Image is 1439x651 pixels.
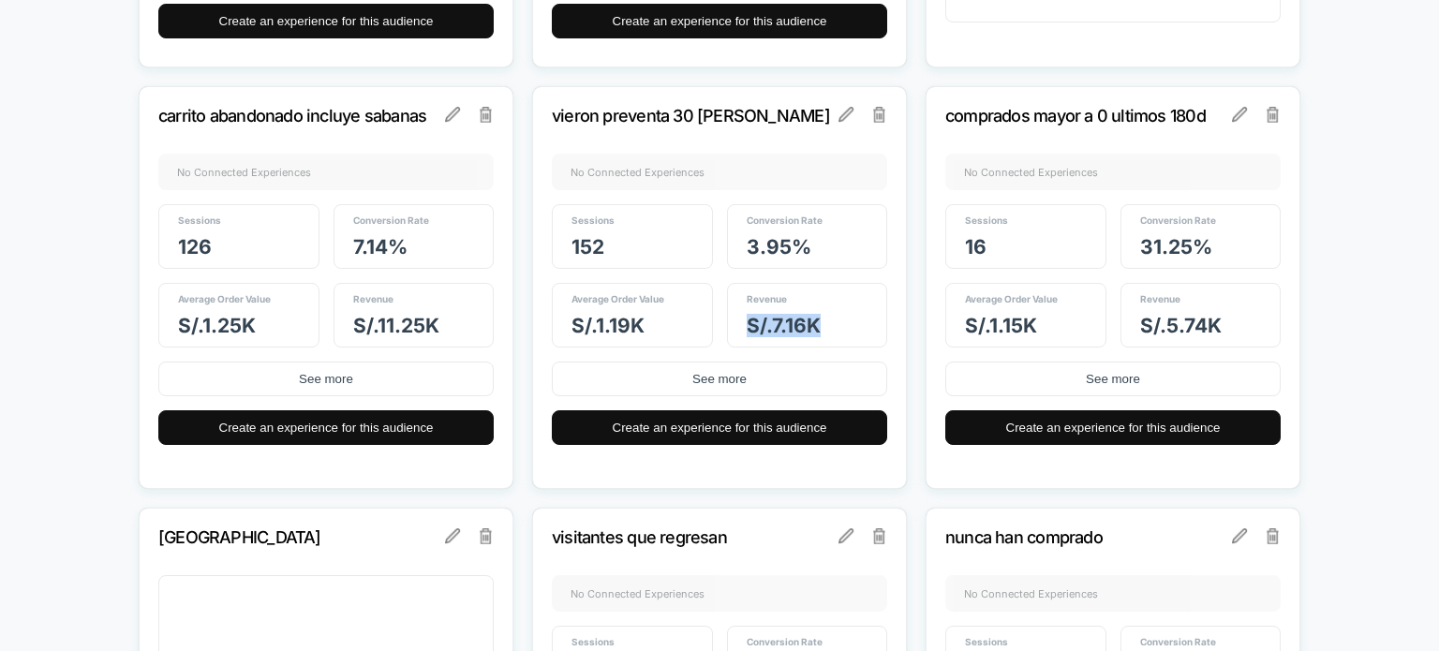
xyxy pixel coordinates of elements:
[552,106,837,126] p: vieron preventa 30 [PERSON_NAME]
[158,410,494,445] button: Create an experience for this audience
[873,107,886,122] img: delete
[178,215,221,226] span: Sessions
[965,293,1058,304] span: Average Order Value
[571,293,664,304] span: Average Order Value
[945,106,1230,126] p: comprados mayor a 0 ultimos 180d
[1140,235,1212,259] span: 31.25 %
[1232,107,1247,122] img: edit
[945,410,1281,445] button: Create an experience for this audience
[445,107,460,122] img: edit
[965,636,1008,647] span: Sessions
[480,528,493,543] img: delete
[571,636,615,647] span: Sessions
[552,362,887,396] button: See more
[178,235,212,259] span: 126
[965,235,987,259] span: 16
[571,314,645,337] span: S/. 1.19k
[1140,293,1180,304] span: Revenue
[480,107,493,122] img: delete
[747,636,823,647] span: Conversion Rate
[1267,528,1280,543] img: delete
[445,528,460,543] img: edit
[747,215,823,226] span: Conversion Rate
[965,215,1008,226] span: Sessions
[1232,528,1247,543] img: edit
[1140,636,1216,647] span: Conversion Rate
[1267,107,1280,122] img: delete
[353,235,408,259] span: 7.14 %
[571,215,615,226] span: Sessions
[873,528,886,543] img: delete
[552,4,887,38] button: Create an experience for this audience
[158,362,494,396] button: See more
[552,410,887,445] button: Create an experience for this audience
[158,527,443,547] p: [GEOGRAPHIC_DATA]
[747,314,821,337] span: S/. 7.16k
[178,314,256,337] span: S/. 1.25k
[838,528,853,543] img: edit
[945,527,1230,547] p: nunca han comprado
[965,314,1037,337] span: S/. 1.15k
[552,527,837,547] p: visitantes que regresan
[353,314,439,337] span: S/. 11.25k
[158,106,443,126] p: carrito abandonado incluye sabanas
[353,215,429,226] span: Conversion Rate
[945,362,1281,396] button: See more
[353,293,393,304] span: Revenue
[178,293,271,304] span: Average Order Value
[158,4,494,38] button: Create an experience for this audience
[1140,314,1222,337] span: S/. 5.74k
[1140,215,1216,226] span: Conversion Rate
[838,107,853,122] img: edit
[747,235,811,259] span: 3.95 %
[747,293,787,304] span: Revenue
[571,235,604,259] span: 152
